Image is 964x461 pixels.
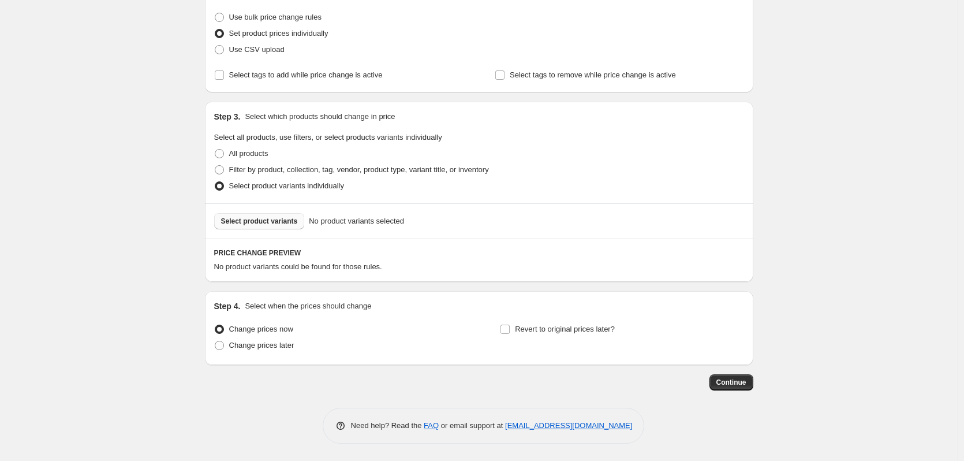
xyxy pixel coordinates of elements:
span: Use bulk price change rules [229,13,322,21]
span: Select all products, use filters, or select products variants individually [214,133,442,142]
span: Select tags to remove while price change is active [510,70,676,79]
span: Need help? Read the [351,421,424,430]
span: Filter by product, collection, tag, vendor, product type, variant title, or inventory [229,165,489,174]
span: Select product variants individually [229,181,344,190]
span: Change prices later [229,341,294,350]
h2: Step 3. [214,111,241,122]
span: Select tags to add while price change is active [229,70,383,79]
a: [EMAIL_ADDRESS][DOMAIN_NAME] [505,421,632,430]
span: Change prices now [229,325,293,333]
button: Continue [709,374,753,391]
p: Select when the prices should change [245,300,371,312]
span: All products [229,149,268,158]
span: Select product variants [221,217,298,226]
span: No product variants selected [309,215,404,227]
h6: PRICE CHANGE PREVIEW [214,248,744,258]
h2: Step 4. [214,300,241,312]
span: Use CSV upload [229,45,285,54]
button: Select product variants [214,213,305,229]
a: FAQ [424,421,439,430]
span: Revert to original prices later? [515,325,615,333]
span: Set product prices individually [229,29,328,38]
span: Continue [716,378,746,387]
span: or email support at [439,421,505,430]
span: No product variants could be found for those rules. [214,262,382,271]
p: Select which products should change in price [245,111,395,122]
